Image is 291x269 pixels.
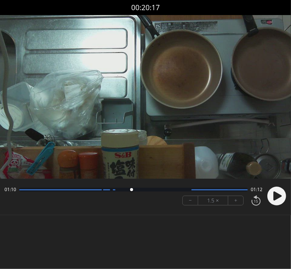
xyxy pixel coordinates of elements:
[5,187,16,193] span: 01:10
[198,196,228,205] div: 1.5 ×
[228,196,243,205] button: +
[131,2,160,13] a: 00:20:17
[251,187,262,193] span: 01:12
[183,196,198,205] button: −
